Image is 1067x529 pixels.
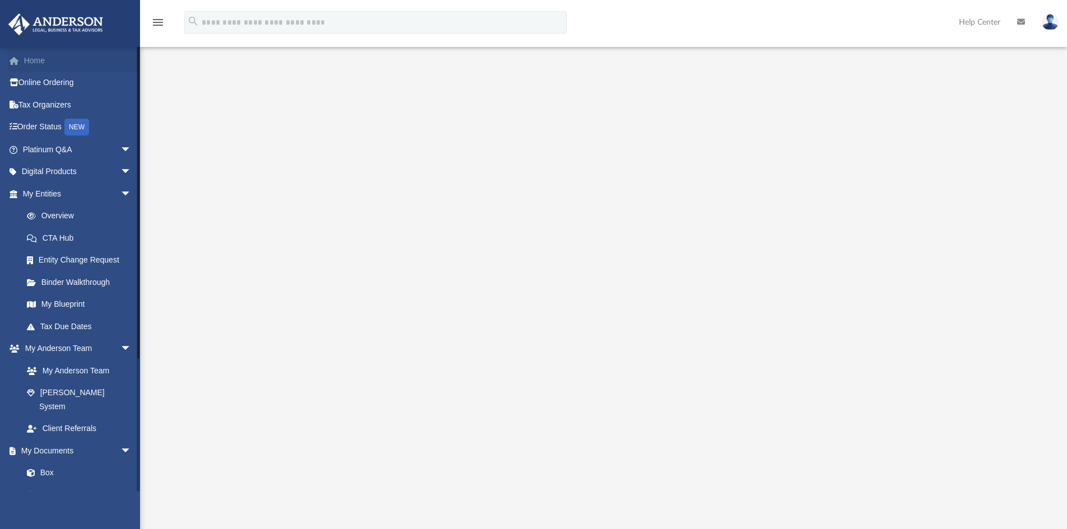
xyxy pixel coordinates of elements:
a: Digital Productsarrow_drop_down [8,161,148,183]
a: My Anderson Teamarrow_drop_down [8,338,143,360]
i: menu [151,16,165,29]
span: arrow_drop_down [120,439,143,462]
a: Client Referrals [16,418,143,440]
a: My Entitiesarrow_drop_down [8,182,148,205]
a: CTA Hub [16,227,148,249]
span: arrow_drop_down [120,338,143,361]
span: arrow_drop_down [120,161,143,184]
i: search [187,15,199,27]
img: User Pic [1042,14,1059,30]
a: My Blueprint [16,293,143,316]
a: Tax Due Dates [16,315,148,338]
a: Entity Change Request [16,249,148,271]
span: arrow_drop_down [120,138,143,161]
a: Platinum Q&Aarrow_drop_down [8,138,148,161]
span: arrow_drop_down [120,182,143,205]
img: Anderson Advisors Platinum Portal [5,13,106,35]
a: Tax Organizers [8,93,148,116]
a: [PERSON_NAME] System [16,382,143,418]
a: My Anderson Team [16,359,137,382]
a: Overview [16,205,148,227]
div: NEW [64,119,89,135]
a: menu [151,21,165,29]
a: Home [8,49,148,72]
a: Box [16,462,137,484]
a: Online Ordering [8,72,148,94]
a: Order StatusNEW [8,116,148,139]
a: Meeting Minutes [16,484,143,506]
a: Binder Walkthrough [16,271,148,293]
a: My Documentsarrow_drop_down [8,439,143,462]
